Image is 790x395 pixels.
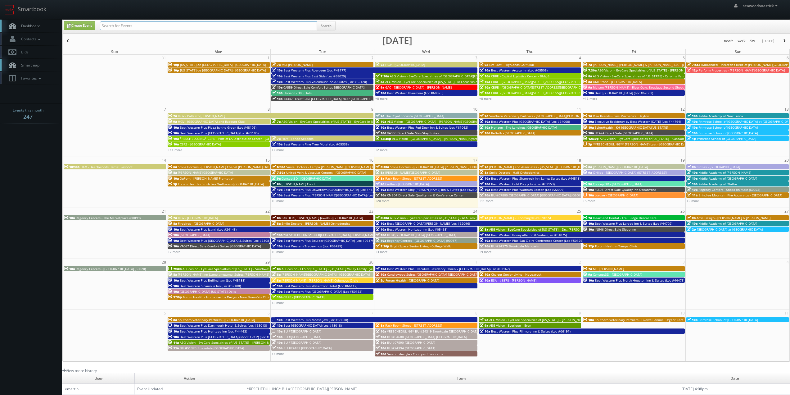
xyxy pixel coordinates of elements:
span: 10a [64,216,75,220]
span: 7a [272,62,281,67]
span: AEG Vision - ECS of [US_STATE] - [US_STATE] Valley Family Eye Care [282,267,381,271]
span: Smile Doctors - [PERSON_NAME] Orthodontics [282,221,350,226]
span: AEG Vision - EyeCare Specialties of [US_STATE] - A1A Family EyeCare [390,216,491,220]
span: 10a [480,182,490,186]
span: 6:30a [272,165,285,169]
span: 8a [376,170,384,175]
span: 9a [376,85,384,90]
span: Forum Health - Pro Active Wellness - [GEOGRAPHIC_DATA] [178,182,264,186]
span: 10a [376,272,386,277]
span: 10a [480,272,490,277]
span: Best Western Plus Waltham Boston (Loc #22009) [491,187,564,192]
span: Best Western Plus Isanti (Loc #24145) [180,227,237,232]
span: BU #07800 [GEOGRAPHIC_DATA] [GEOGRAPHIC_DATA] [GEOGRAPHIC_DATA] [491,193,602,197]
span: 10a [64,267,75,271]
span: Lordae - [GEOGRAPHIC_DATA] [595,193,638,197]
span: 10a [272,85,282,90]
a: +7 more [272,148,284,152]
span: 10a [168,176,179,181]
span: 10a [583,227,594,232]
span: Best Western Plus Downtown [GEOGRAPHIC_DATA] (Loc #48199) [283,187,379,192]
span: CBRE - Capital Logistics Center - Bldg 6 [491,74,549,78]
span: 9a [687,165,696,169]
span: Horizon - The Landings [GEOGRAPHIC_DATA] [491,125,557,130]
span: 10a [376,187,386,192]
span: 10a [480,119,490,124]
span: 1:30p [376,244,389,248]
span: 9a [272,182,281,186]
span: 10a [168,136,179,141]
span: Candlewood Suites [GEOGRAPHIC_DATA] [GEOGRAPHIC_DATA] [387,272,478,277]
span: 10a [687,221,697,226]
span: 10a [480,74,490,78]
span: CBRE - [GEOGRAPHIC_DATA] [180,142,221,146]
span: 10a [480,68,490,72]
span: TX447 Direct Sale [GEOGRAPHIC_DATA] Near [GEOGRAPHIC_DATA] [283,97,381,101]
span: Smile Doctors - Hall Orthodontics [489,170,539,175]
span: MSI [PERSON_NAME] [282,62,313,67]
span: CA559 Direct Sale Comfort Suites [GEOGRAPHIC_DATA] [283,85,364,90]
span: 10a [272,74,282,78]
span: 10:30a [64,165,79,169]
span: UT424 Direct Sale [GEOGRAPHIC_DATA] [595,131,653,135]
span: 10a [687,176,697,181]
a: +11 more [479,199,494,203]
span: 7a [272,119,281,124]
span: 6a [168,165,177,169]
span: 8a [583,165,592,169]
span: Best Western Plus Laredo Inn & Suites (Loc #44702) [595,221,672,226]
span: 10a [272,233,282,237]
span: [US_STATE] de [GEOGRAPHIC_DATA] - [GEOGRAPHIC_DATA] [180,62,266,67]
span: 10a [583,125,594,130]
span: 10a [272,91,282,95]
span: Best Western Arcata Inn (Loc #05505) [491,68,548,72]
span: 7:45a [687,62,700,67]
span: HGV - Pallazzo [PERSON_NAME] [178,114,225,118]
span: 10a [480,125,490,130]
span: 7a [168,114,177,118]
span: HGV - [GEOGRAPHIC_DATA] and Racquet Club [178,119,245,124]
a: +11 more [168,148,182,152]
span: 9a [583,182,592,186]
span: [PERSON_NAME][GEOGRAPHIC_DATA] - [GEOGRAPHIC_DATA] [282,272,370,277]
span: Best Western Plus Executive Residency Phoenix [GEOGRAPHIC_DATA] (Loc #03167) [387,267,510,271]
span: Kiddie Academy of [GEOGRAPHIC_DATA] [698,221,757,226]
span: Concept3D - [GEOGRAPHIC_DATA] [593,182,642,186]
span: Best Western King [PERSON_NAME] Inn & Suites (Loc #62106) [387,187,479,192]
span: CNB04 Direct Sale Quality Inn & Conference Center [387,193,464,197]
span: 10a [583,278,594,282]
span: 7:30a [376,74,389,78]
span: 10a [272,193,282,197]
span: Eva-Last - Highlands Golf Club [489,62,534,67]
span: 10a [168,125,179,130]
span: CBRE - [GEOGRAPHIC_DATA][STREET_ADDRESS][GEOGRAPHIC_DATA] [491,85,590,90]
span: 10a [168,142,179,146]
span: [PERSON_NAME] - Bloomingdale's 59th St [489,216,551,220]
span: 7a [583,62,592,67]
span: Forum Health - Tampa Clinic [595,244,638,248]
span: 5p [376,278,385,282]
span: 10a [376,221,386,226]
span: GAC - [GEOGRAPHIC_DATA] - [PERSON_NAME] [385,85,452,90]
a: Create Event [64,21,95,30]
span: 8a [480,227,488,232]
span: Concept3D - [GEOGRAPHIC_DATA] [282,176,331,181]
span: ESA - #9378 - [PERSON_NAME] [491,278,536,282]
span: 1a [583,114,592,118]
span: Maison [PERSON_NAME] - River Oaks Boutique Second Shoot [593,85,684,90]
span: Arris Design - [PERSON_NAME] & [PERSON_NAME] [697,216,770,220]
span: 10a [272,142,282,146]
span: 7:30a [168,267,182,271]
span: Kiddie Academy of [PERSON_NAME] [698,170,751,175]
a: +6 more [272,199,284,203]
span: Kiddie Academy of Olathe [698,182,737,186]
span: 9a [376,182,384,186]
span: 7a [480,216,488,220]
span: 8:30a [376,216,389,220]
a: +6 more [272,250,284,254]
span: 10a [168,278,179,282]
span: Best Western Plus Shamrock Inn &amp; Suites (Loc #44518) [491,176,580,181]
span: 9a [168,119,177,124]
span: DuPont - [PERSON_NAME] Plantation [180,176,234,181]
a: +2 more [375,148,388,152]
